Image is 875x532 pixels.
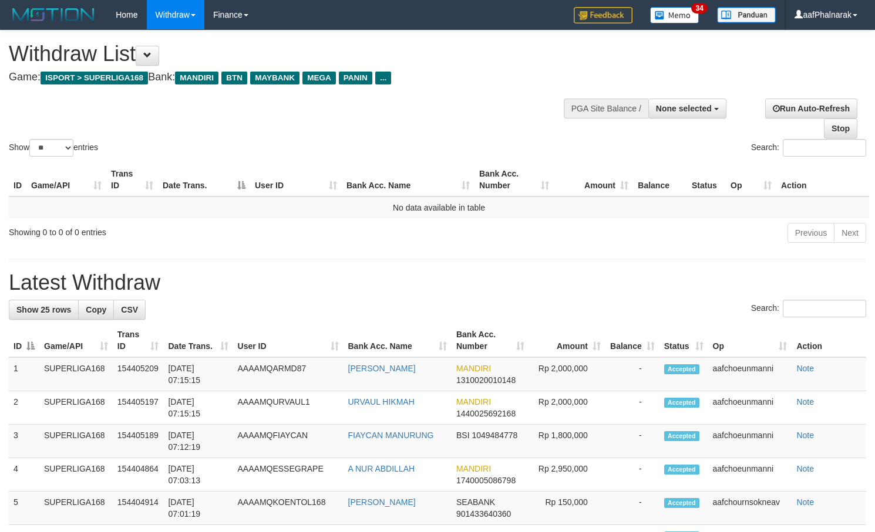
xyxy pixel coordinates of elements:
th: ID [9,163,26,196]
th: Date Trans.: activate to sort column ascending [163,324,233,357]
th: Bank Acc. Number: activate to sort column ascending [452,324,529,357]
td: SUPERLIGA168 [39,357,113,391]
td: 1 [9,357,39,391]
span: Accepted [664,465,699,475]
a: Previous [787,223,834,243]
a: A NUR ABDILLAH [348,464,415,473]
span: Accepted [664,398,699,408]
td: aafchournsokneav [708,492,792,525]
td: No data available in table [9,196,869,218]
td: 154404864 [113,458,164,492]
td: Rp 150,000 [529,492,605,525]
td: Rp 2,950,000 [529,458,605,492]
td: SUPERLIGA168 [39,492,113,525]
span: Copy 1440025692168 to clipboard [456,409,516,418]
a: Note [796,364,814,373]
th: Action [792,324,866,357]
th: Op: activate to sort column ascending [726,163,776,196]
a: Run Auto-Refresh [765,99,857,118]
h1: Latest Withdraw [9,271,866,294]
td: AAAAMQARMD87 [233,357,344,391]
td: Rp 2,000,000 [529,391,605,425]
th: Game/API: activate to sort column ascending [39,324,113,357]
select: Showentries [29,139,73,157]
span: CSV [121,305,138,314]
th: Bank Acc. Number: activate to sort column ascending [474,163,554,196]
td: 154405197 [113,391,164,425]
span: Accepted [664,498,699,508]
td: [DATE] 07:12:19 [163,425,233,458]
a: Next [834,223,866,243]
input: Search: [783,139,866,157]
th: Bank Acc. Name: activate to sort column ascending [342,163,474,196]
span: 34 [691,3,707,13]
td: AAAAMQKOENTOL168 [233,492,344,525]
td: - [605,458,659,492]
span: Copy 901433640360 to clipboard [456,509,511,519]
td: [DATE] 07:15:15 [163,357,233,391]
th: Status [687,163,726,196]
span: Copy 1740005086798 to clipboard [456,476,516,485]
td: Rp 2,000,000 [529,357,605,391]
span: PANIN [339,72,372,84]
span: None selected [656,104,712,113]
td: 154405189 [113,425,164,458]
td: 4 [9,458,39,492]
td: aafchoeunmanni [708,425,792,458]
span: Show 25 rows [16,305,71,314]
th: Balance [633,163,687,196]
span: Copy [86,305,106,314]
span: BTN [221,72,247,84]
th: Op: activate to sort column ascending [708,324,792,357]
a: Note [796,397,814,406]
button: None selected [648,99,726,118]
div: Showing 0 to 0 of 0 entries [9,222,356,238]
input: Search: [783,300,866,317]
th: Game/API: activate to sort column ascending [26,163,106,196]
span: MANDIRI [456,364,491,373]
span: MAYBANK [250,72,299,84]
td: 154404914 [113,492,164,525]
a: Note [796,497,814,507]
th: User ID: activate to sort column ascending [233,324,344,357]
th: Action [776,163,869,196]
td: SUPERLIGA168 [39,458,113,492]
span: MANDIRI [175,72,218,84]
td: Rp 1,800,000 [529,425,605,458]
th: User ID: activate to sort column ascending [250,163,342,196]
label: Show entries [9,139,98,157]
td: AAAAMQESSEGRAPE [233,458,344,492]
a: Show 25 rows [9,300,79,320]
span: Accepted [664,364,699,374]
td: [DATE] 07:15:15 [163,391,233,425]
th: ID: activate to sort column descending [9,324,39,357]
a: URVAUL HIKMAH [348,397,415,406]
th: Bank Acc. Name: activate to sort column ascending [344,324,452,357]
div: PGA Site Balance / [564,99,648,118]
span: MANDIRI [456,464,491,473]
img: panduan.png [717,7,776,23]
th: Date Trans.: activate to sort column descending [158,163,250,196]
td: - [605,492,659,525]
a: [PERSON_NAME] [348,364,416,373]
td: AAAAMQFIAYCAN [233,425,344,458]
span: ... [375,72,391,84]
th: Amount: activate to sort column ascending [554,163,633,196]
span: Accepted [664,431,699,441]
a: Copy [78,300,114,320]
td: 3 [9,425,39,458]
span: SEABANK [456,497,495,507]
th: Amount: activate to sort column ascending [529,324,605,357]
img: Feedback.jpg [574,7,632,23]
span: MANDIRI [456,397,491,406]
a: CSV [113,300,146,320]
img: MOTION_logo.png [9,6,98,23]
span: Copy 1310020010148 to clipboard [456,375,516,385]
label: Search: [751,300,866,317]
span: MEGA [302,72,336,84]
th: Trans ID: activate to sort column ascending [106,163,158,196]
th: Status: activate to sort column ascending [659,324,708,357]
th: Trans ID: activate to sort column ascending [113,324,164,357]
td: - [605,357,659,391]
td: 154405209 [113,357,164,391]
